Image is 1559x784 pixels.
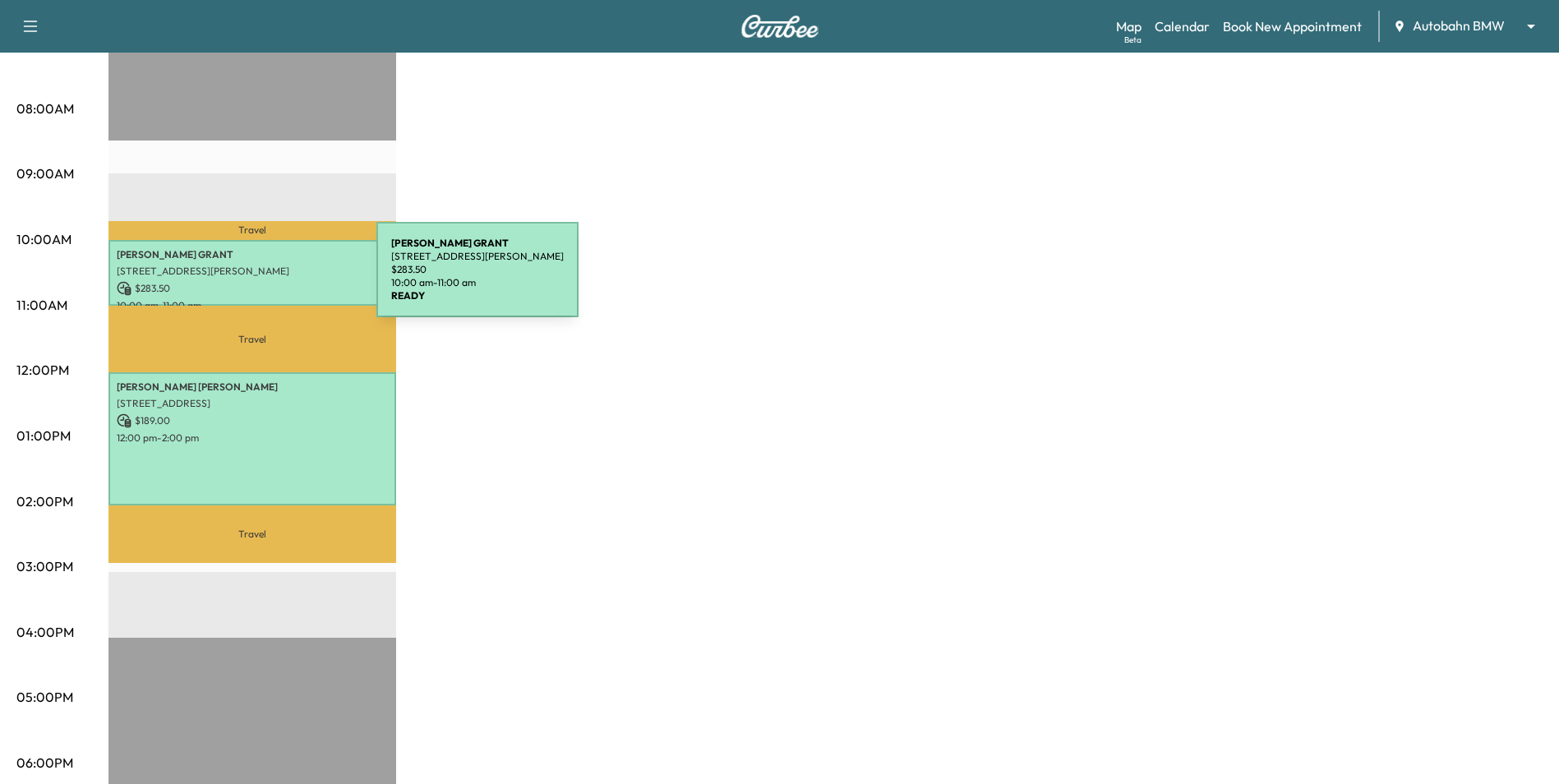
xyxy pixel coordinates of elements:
[117,431,388,445] p: 12:00 pm - 2:00 pm
[16,753,73,772] p: 06:00PM
[117,413,388,428] p: $ 189.00
[117,265,388,278] p: [STREET_ADDRESS][PERSON_NAME]
[16,491,73,511] p: 02:00PM
[16,622,74,642] p: 04:00PM
[16,229,71,249] p: 10:00AM
[740,15,819,38] img: Curbee Logo
[117,380,388,394] p: [PERSON_NAME] [PERSON_NAME]
[1116,16,1142,36] a: MapBeta
[16,360,69,380] p: 12:00PM
[391,263,564,276] p: $ 283.50
[391,250,564,263] p: [STREET_ADDRESS][PERSON_NAME]
[391,276,564,289] p: 10:00 am - 11:00 am
[16,295,67,315] p: 11:00AM
[117,281,388,296] p: $ 283.50
[16,164,74,183] p: 09:00AM
[1413,16,1505,35] span: Autobahn BMW
[1223,16,1362,36] a: Book New Appointment
[117,248,388,261] p: [PERSON_NAME] GRANT
[391,237,509,249] b: [PERSON_NAME] GRANT
[16,687,73,707] p: 05:00PM
[1124,34,1142,46] div: Beta
[108,505,396,563] p: Travel
[108,306,396,372] p: Travel
[117,299,388,312] p: 10:00 am - 11:00 am
[16,99,74,118] p: 08:00AM
[16,556,73,576] p: 03:00PM
[1155,16,1210,36] a: Calendar
[16,426,71,445] p: 01:00PM
[117,397,388,410] p: [STREET_ADDRESS]
[108,221,396,240] p: Travel
[391,289,425,302] b: READY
